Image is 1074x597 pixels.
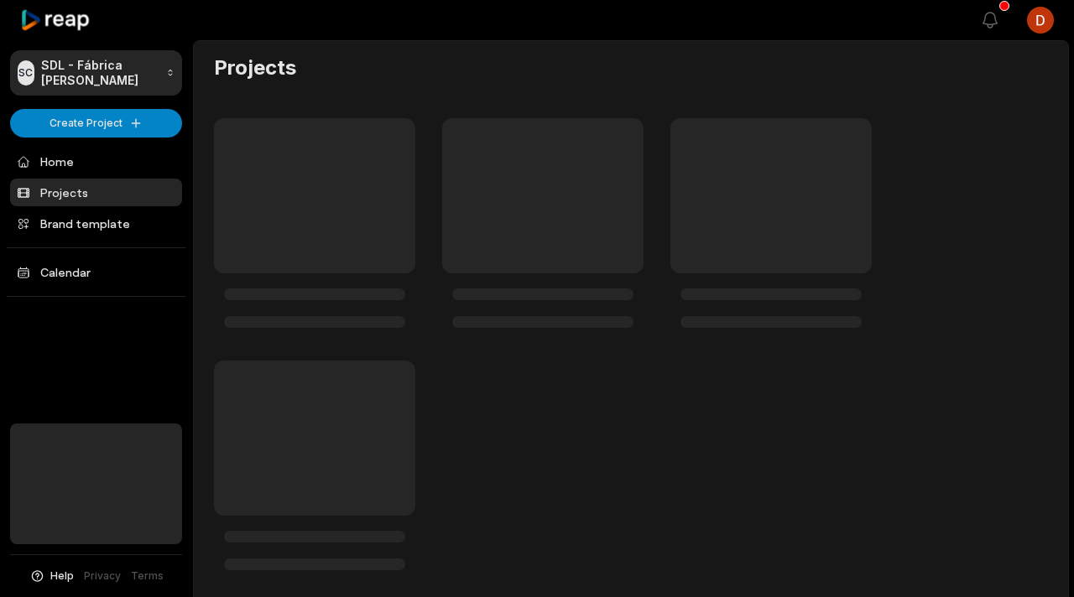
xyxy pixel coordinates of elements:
[18,60,34,86] div: SC
[84,568,121,584] a: Privacy
[10,179,182,206] a: Projects
[50,568,74,584] span: Help
[10,258,182,286] a: Calendar
[214,55,296,81] h2: Projects
[131,568,164,584] a: Terms
[10,210,182,237] a: Brand template
[29,568,74,584] button: Help
[10,109,182,138] button: Create Project
[41,58,159,88] p: SDL - Fábrica [PERSON_NAME]
[10,148,182,175] a: Home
